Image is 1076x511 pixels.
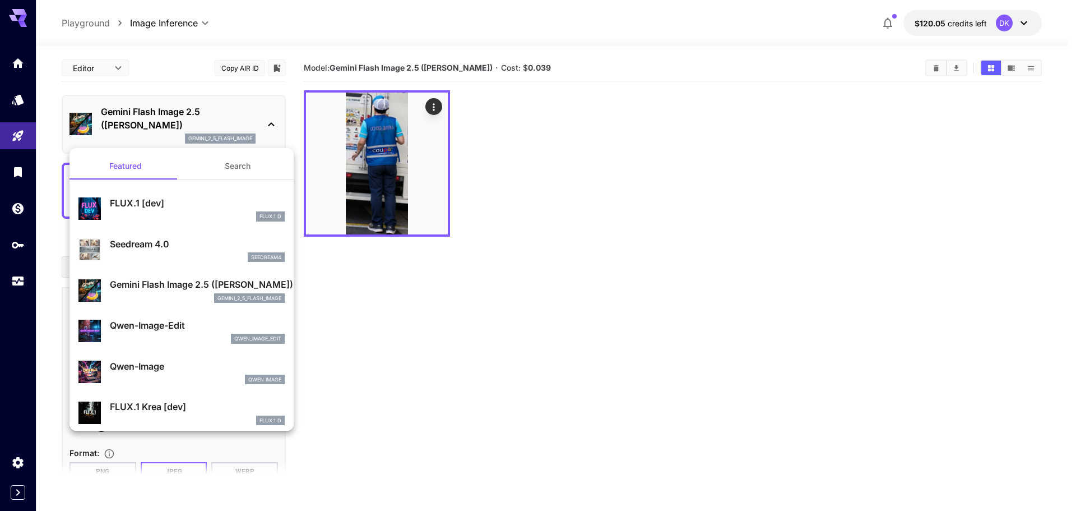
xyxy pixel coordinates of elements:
[110,400,285,413] p: FLUX.1 Krea [dev]
[217,294,281,302] p: gemini_2_5_flash_image
[234,335,281,343] p: qwen_image_edit
[110,196,285,210] p: FLUX.1 [dev]
[78,314,285,348] div: Qwen-Image-Editqwen_image_edit
[110,319,285,332] p: Qwen-Image-Edit
[78,355,285,389] div: Qwen-ImageQwen Image
[182,153,294,179] button: Search
[69,153,182,179] button: Featured
[259,213,281,220] p: FLUX.1 D
[78,273,285,307] div: Gemini Flash Image 2.5 ([PERSON_NAME])gemini_2_5_flash_image
[259,417,281,425] p: FLUX.1 D
[78,192,285,226] div: FLUX.1 [dev]FLUX.1 D
[78,233,285,267] div: Seedream 4.0seedream4
[110,360,285,373] p: Qwen-Image
[110,237,285,251] p: Seedream 4.0
[251,254,281,261] p: seedream4
[78,395,285,430] div: FLUX.1 Krea [dev]FLUX.1 D
[248,376,281,384] p: Qwen Image
[110,278,285,291] p: Gemini Flash Image 2.5 ([PERSON_NAME])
